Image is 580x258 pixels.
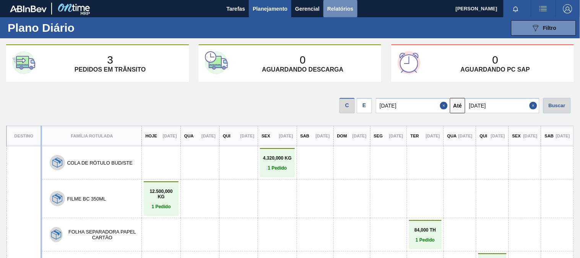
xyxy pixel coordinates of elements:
[163,134,177,138] p: [DATE]
[253,4,288,13] span: Planejamento
[539,4,548,13] img: userActions
[8,23,141,32] h1: Plano Diário
[184,134,194,138] p: Qua
[523,134,538,138] p: [DATE]
[262,165,292,171] p: 1 Pedido
[146,189,176,209] a: 12.500,000 KG1 Pedido
[411,237,440,243] p: 1 Pedido
[530,98,539,113] button: Close
[545,134,554,138] p: Sab
[411,227,440,243] a: 84,000 TH1 Pedido
[301,134,310,138] p: Sab
[145,134,157,138] p: Hoje
[374,134,383,138] p: Seg
[492,54,499,66] p: 0
[65,229,140,240] button: FOLHA SEPARADORA PAPEL CARTÃO
[295,4,320,13] span: Gerencial
[67,196,106,202] button: FILME BC 350ML
[75,66,146,73] p: Pedidos em trânsito
[511,20,576,36] button: Filtro
[357,96,372,113] div: Visão Data de Entrega
[411,134,419,138] p: Ter
[146,189,176,199] p: 12.500,000 KG
[543,98,571,113] div: Buscar
[262,155,292,161] p: 4.320,000 KG
[67,160,132,166] button: COLA DE RÓTULO BUD/STE
[458,134,473,138] p: [DATE]
[512,134,521,138] p: Sex
[316,134,330,138] p: [DATE]
[146,204,176,209] p: 1 Pedido
[426,134,440,138] p: [DATE]
[376,98,450,113] input: dd/mm/yyyy
[262,134,270,138] p: Sex
[357,98,372,113] div: E
[556,134,570,138] p: [DATE]
[353,134,367,138] p: [DATE]
[491,134,505,138] p: [DATE]
[327,4,353,13] span: Relatórios
[52,158,62,168] img: 7hKVVNeldsGH5KwE07rPnOGsQy+SHCf9ftlnweef0E1el2YcIeEt5yaNqj+jPq4oMsVpG1vCxiwYEd4SvddTlxqBvEWZPhf52...
[51,230,61,240] img: 7hKVVNeldsGH5KwE07rPnOGsQy+SHCf9ftlnweef0E1el2YcIeEt5yaNqj+jPq4oMsVpG1vCxiwYEd4SvddTlxqBvEWZPhf52...
[465,98,539,113] input: dd/mm/yyyy
[543,25,557,31] span: Filtro
[107,54,113,66] p: 3
[300,54,306,66] p: 0
[480,134,487,138] p: Qui
[411,227,440,233] p: 84,000 TH
[398,51,421,74] img: third-card-icon
[12,51,35,74] img: first-card-icon
[279,134,293,138] p: [DATE]
[226,4,245,13] span: Tarefas
[6,126,41,146] th: Destino
[52,194,62,204] img: 7hKVVNeldsGH5KwE07rPnOGsQy+SHCf9ftlnweef0E1el2YcIeEt5yaNqj+jPq4oMsVpG1vCxiwYEd4SvddTlxqBvEWZPhf52...
[262,66,343,73] p: Aguardando descarga
[223,134,231,138] p: Qui
[447,134,457,138] p: Qua
[563,4,572,13] img: Logout
[201,134,216,138] p: [DATE]
[504,3,528,14] button: Notificações
[461,66,530,73] p: Aguardando PC SAP
[262,155,292,171] a: 4.320,000 KG1 Pedido
[41,126,142,146] th: Família Rotulada
[205,51,228,74] img: second-card-icon
[337,134,347,138] p: Dom
[450,98,465,113] button: Até
[340,96,355,113] div: Visão data de Coleta
[240,134,254,138] p: [DATE]
[10,5,47,12] img: TNhmsLtSVTkK8tSr43FrP2fwEKptu5GPRR3wAAAABJRU5ErkJggg==
[389,134,403,138] p: [DATE]
[440,98,450,113] button: Close
[340,98,355,113] div: C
